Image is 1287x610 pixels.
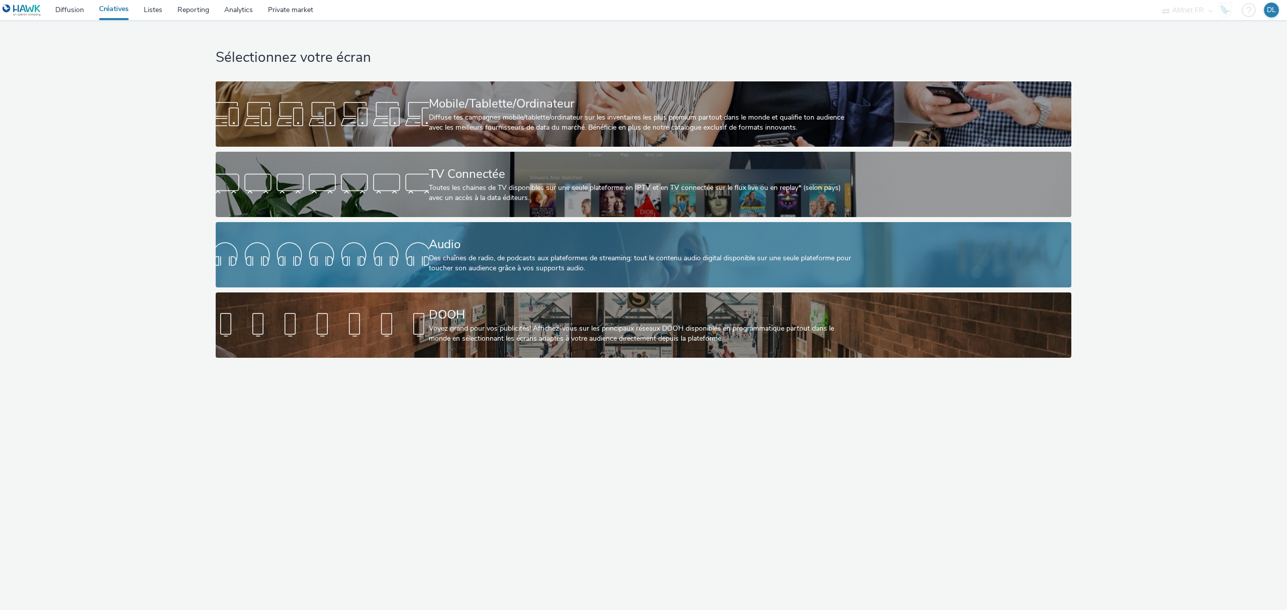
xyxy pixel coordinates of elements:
a: DOOHVoyez grand pour vos publicités! Affichez-vous sur les principaux réseaux DOOH disponibles en... [216,292,1071,358]
a: Mobile/Tablette/OrdinateurDiffuse tes campagnes mobile/tablette/ordinateur sur les inventaires le... [216,81,1071,147]
a: AudioDes chaînes de radio, de podcasts aux plateformes de streaming: tout le contenu audio digita... [216,222,1071,287]
a: Hawk Academy [1218,2,1237,18]
img: Hawk Academy [1218,2,1233,18]
div: DOOH [429,306,855,324]
div: TV Connectée [429,165,855,183]
div: Mobile/Tablette/Ordinateur [429,95,855,113]
div: Diffuse tes campagnes mobile/tablette/ordinateur sur les inventaires les plus premium partout dan... [429,113,855,133]
div: DL [1267,3,1276,18]
div: Des chaînes de radio, de podcasts aux plateformes de streaming: tout le contenu audio digital dis... [429,253,855,274]
div: Voyez grand pour vos publicités! Affichez-vous sur les principaux réseaux DOOH disponibles en pro... [429,324,855,344]
a: TV ConnectéeToutes les chaines de TV disponibles sur une seule plateforme en IPTV et en TV connec... [216,152,1071,217]
div: Audio [429,236,855,253]
h1: Sélectionnez votre écran [216,48,1071,67]
div: Toutes les chaines de TV disponibles sur une seule plateforme en IPTV et en TV connectée sur le f... [429,183,855,204]
img: undefined Logo [3,4,41,17]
